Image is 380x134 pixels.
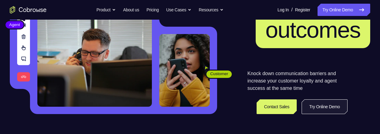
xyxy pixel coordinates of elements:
a: About us [123,4,139,16]
a: Register [295,4,310,16]
a: Pricing [146,4,159,16]
span: / [291,6,292,13]
a: Log In [277,4,289,16]
span: outcomes [265,17,360,43]
img: A customer holding their phone [159,34,210,107]
a: Try Online Demo [302,99,348,114]
button: Resources [199,4,224,16]
button: Product [96,4,116,16]
a: Go to the home page [10,6,47,13]
button: Use Cases [166,4,191,16]
p: Knock down communication barriers and increase your customer loyalty and agent success at the sam... [247,70,348,92]
a: Contact Sales [257,99,297,114]
a: Try Online Demo [318,4,370,16]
